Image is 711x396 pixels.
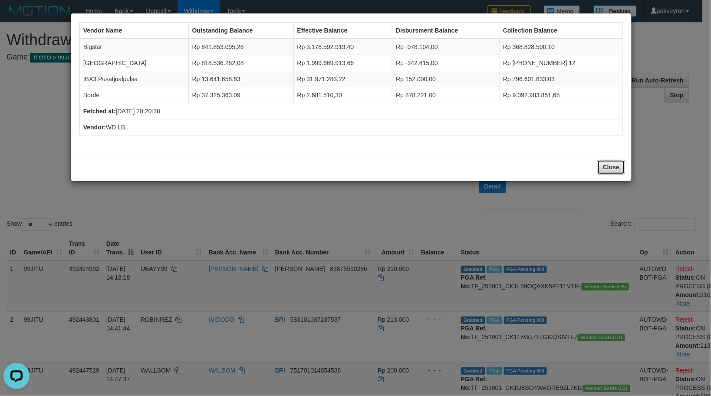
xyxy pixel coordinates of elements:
[79,87,188,103] td: Borde
[293,55,392,71] td: Rp 1.999.669.913,66
[79,23,188,39] th: Vendor Name
[293,71,392,87] td: Rp 31.971.283,22
[83,108,116,115] b: Fetched at:
[500,39,623,55] td: Rp 368.828.500,10
[293,23,392,39] th: Effective Balance
[392,39,500,55] td: Rp -978.104,00
[293,87,392,103] td: Rp 2.681.510,30
[293,39,392,55] td: Rp 3.178.592.919,40
[392,55,500,71] td: Rp -342.415,00
[79,55,188,71] td: [GEOGRAPHIC_DATA]
[500,23,623,39] th: Collection Balance
[392,87,500,103] td: Rp 878.221,00
[188,39,293,55] td: Rp 841.853.095,26
[188,55,293,71] td: Rp 818.536.282,08
[188,71,293,87] td: Rp 13.641.658,63
[188,87,293,103] td: Rp 37.325.363,09
[79,71,188,87] td: IBX3 Pusatjualpulsa
[83,124,106,131] b: Vendor:
[3,3,30,30] button: Open LiveChat chat widget
[392,71,500,87] td: Rp 152.000,00
[79,103,622,119] td: [DATE] 20:20:38
[500,71,623,87] td: Rp 796.601.833,03
[392,23,500,39] th: Disbursment Balance
[188,23,293,39] th: Outstanding Balance
[597,160,625,175] button: Close
[79,119,622,135] td: WD LB
[79,39,188,55] td: Bigstar
[500,55,623,71] td: Rp [PHONE_NUMBER],12
[500,87,623,103] td: Rp 9.092.983.851,68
